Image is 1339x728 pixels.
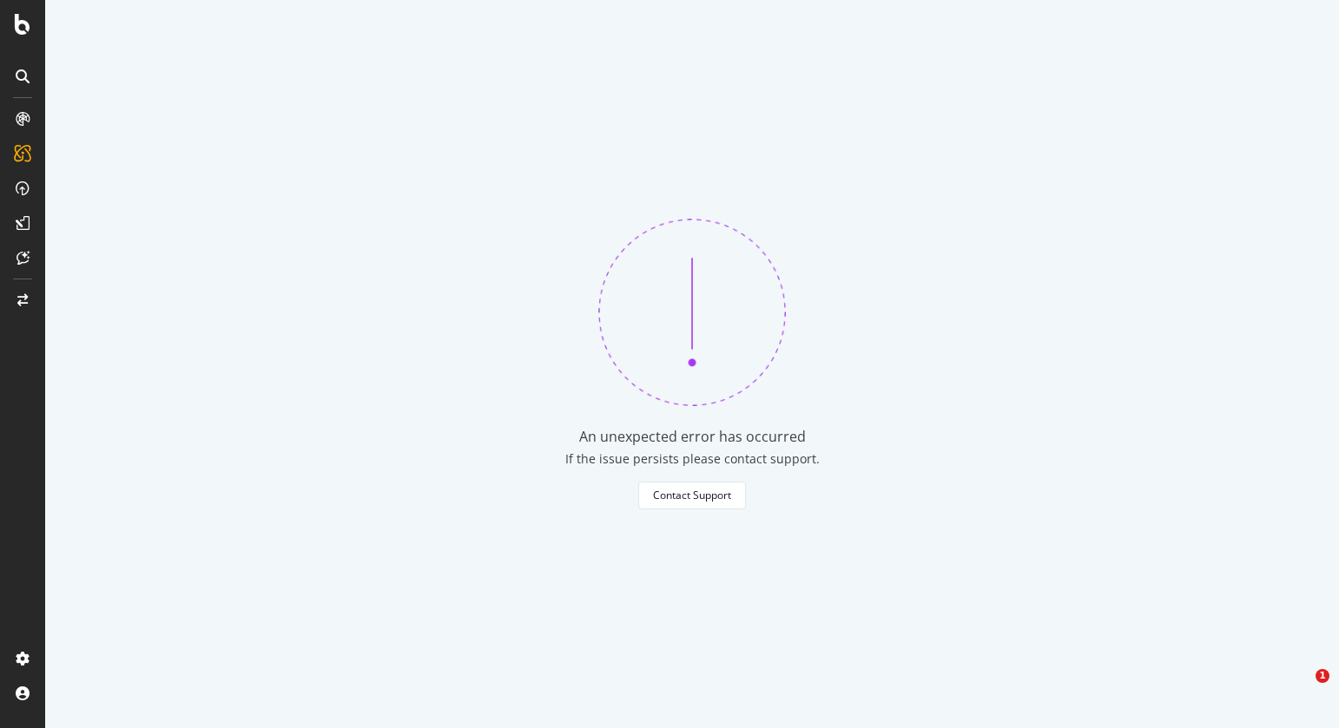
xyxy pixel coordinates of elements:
div: If the issue persists please contact support. [565,450,820,468]
div: Contact Support [653,488,731,502]
button: Contact Support [638,482,746,509]
iframe: Intercom live chat [1280,669,1322,711]
div: An unexpected error has occurred [579,427,806,447]
span: 1 [1316,669,1329,683]
img: 370bne1z.png [598,219,786,406]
